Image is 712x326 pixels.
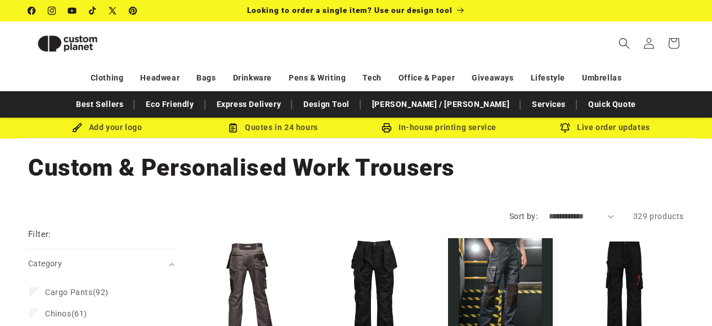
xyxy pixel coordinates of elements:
[356,120,522,135] div: In-house printing service
[398,68,455,88] a: Office & Paper
[362,68,381,88] a: Tech
[70,95,129,114] a: Best Sellers
[45,309,71,318] span: Chinos
[228,123,238,133] img: Order Updates Icon
[233,68,272,88] a: Drinkware
[298,95,355,114] a: Design Tool
[28,153,684,183] h1: Custom & Personalised Work Trousers
[28,228,51,241] h2: Filter:
[633,212,684,221] span: 329 products
[612,31,637,56] summary: Search
[140,68,180,88] a: Headwear
[656,272,712,326] iframe: Chat Widget
[247,6,453,15] span: Looking to order a single item? Use our design tool
[509,212,538,221] label: Sort by:
[72,123,82,133] img: Brush Icon
[28,249,174,278] summary: Category (0 selected)
[531,68,565,88] a: Lifestyle
[211,95,287,114] a: Express Delivery
[24,21,145,65] a: Custom Planet
[582,68,621,88] a: Umbrellas
[45,287,109,297] span: (92)
[366,95,515,114] a: [PERSON_NAME] / [PERSON_NAME]
[45,309,87,319] span: (61)
[289,68,346,88] a: Pens & Writing
[28,26,107,61] img: Custom Planet
[560,123,570,133] img: Order updates
[522,120,688,135] div: Live order updates
[24,120,190,135] div: Add your logo
[28,259,62,268] span: Category
[196,68,216,88] a: Bags
[382,123,392,133] img: In-house printing
[583,95,642,114] a: Quick Quote
[526,95,571,114] a: Services
[140,95,199,114] a: Eco Friendly
[472,68,513,88] a: Giveaways
[91,68,124,88] a: Clothing
[190,120,356,135] div: Quotes in 24 hours
[45,288,93,297] span: Cargo Pants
